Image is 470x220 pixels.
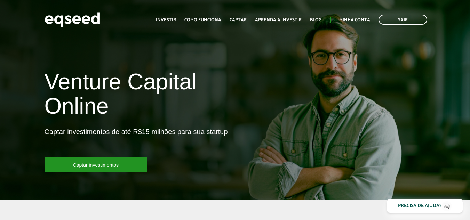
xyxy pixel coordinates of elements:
[310,18,321,22] a: Blog
[45,70,230,122] h1: Venture Capital Online
[255,18,302,22] a: Aprenda a investir
[379,15,427,25] a: Sair
[45,10,100,29] img: EqSeed
[184,18,221,22] a: Como funciona
[45,157,148,172] a: Captar investimentos
[230,18,247,22] a: Captar
[156,18,176,22] a: Investir
[339,18,370,22] a: Minha conta
[45,128,228,157] p: Captar investimentos de até R$15 milhões para sua startup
